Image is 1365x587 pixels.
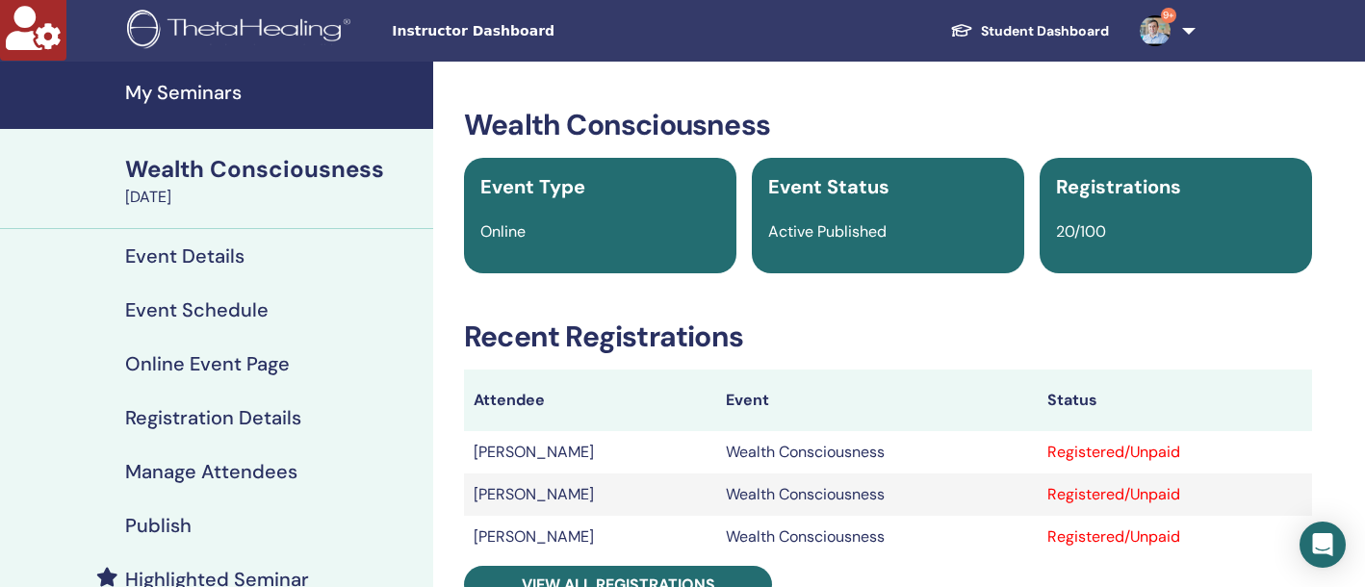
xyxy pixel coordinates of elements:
h4: Online Event Page [125,352,290,375]
td: Wealth Consciousness [716,473,1038,516]
div: Open Intercom Messenger [1300,522,1346,568]
td: Wealth Consciousness [716,516,1038,558]
span: 9+ [1161,8,1176,23]
h3: Wealth Consciousness [464,108,1312,142]
td: [PERSON_NAME] [464,473,716,516]
td: [PERSON_NAME] [464,516,716,558]
span: Registrations [1056,174,1181,199]
span: Online [480,221,526,242]
div: Registered/Unpaid [1047,525,1302,549]
th: Attendee [464,370,716,431]
img: graduation-cap-white.svg [950,22,973,38]
h4: Event Details [125,244,245,268]
span: Event Status [768,174,889,199]
span: Instructor Dashboard [392,21,681,41]
h4: Event Schedule [125,298,269,321]
span: Event Type [480,174,585,199]
th: Event [716,370,1038,431]
div: [DATE] [125,186,422,209]
h4: Publish [125,514,192,537]
h3: Recent Registrations [464,319,1312,354]
img: default.jpg [1140,15,1171,46]
h4: Registration Details [125,406,301,429]
img: logo.png [127,10,357,53]
td: [PERSON_NAME] [464,431,716,473]
h4: Manage Attendees [125,460,297,483]
h4: My Seminars [125,81,422,104]
td: Wealth Consciousness [716,431,1038,473]
div: Registered/Unpaid [1047,441,1302,464]
span: Active Published [768,221,887,242]
a: Wealth Consciousness[DATE] [114,153,433,209]
a: Student Dashboard [935,13,1124,49]
div: Wealth Consciousness [125,153,422,186]
span: 20/100 [1056,221,1106,242]
th: Status [1038,370,1312,431]
div: Registered/Unpaid [1047,483,1302,506]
